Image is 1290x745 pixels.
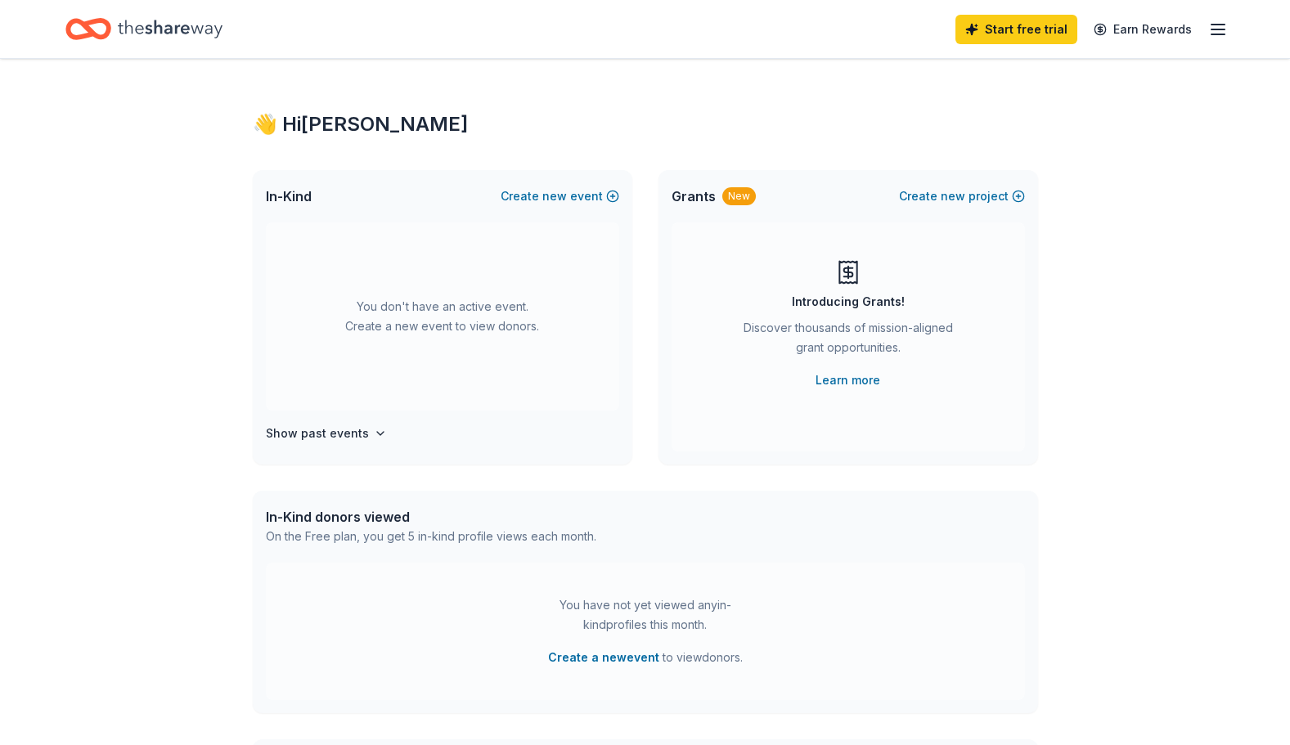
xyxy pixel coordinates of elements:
[543,595,748,635] div: You have not yet viewed any in-kind profiles this month.
[266,424,387,443] button: Show past events
[941,186,965,206] span: new
[816,370,880,390] a: Learn more
[792,292,905,312] div: Introducing Grants!
[899,186,1025,206] button: Createnewproject
[542,186,567,206] span: new
[266,222,619,411] div: You don't have an active event. Create a new event to view donors.
[548,648,743,667] span: to view donors .
[548,648,659,667] button: Create a newevent
[253,111,1038,137] div: 👋 Hi [PERSON_NAME]
[266,507,596,527] div: In-Kind donors viewed
[672,186,716,206] span: Grants
[955,15,1077,44] a: Start free trial
[266,527,596,546] div: On the Free plan, you get 5 in-kind profile views each month.
[722,187,756,205] div: New
[266,424,369,443] h4: Show past events
[266,186,312,206] span: In-Kind
[737,318,960,364] div: Discover thousands of mission-aligned grant opportunities.
[501,186,619,206] button: Createnewevent
[1084,15,1202,44] a: Earn Rewards
[65,10,222,48] a: Home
